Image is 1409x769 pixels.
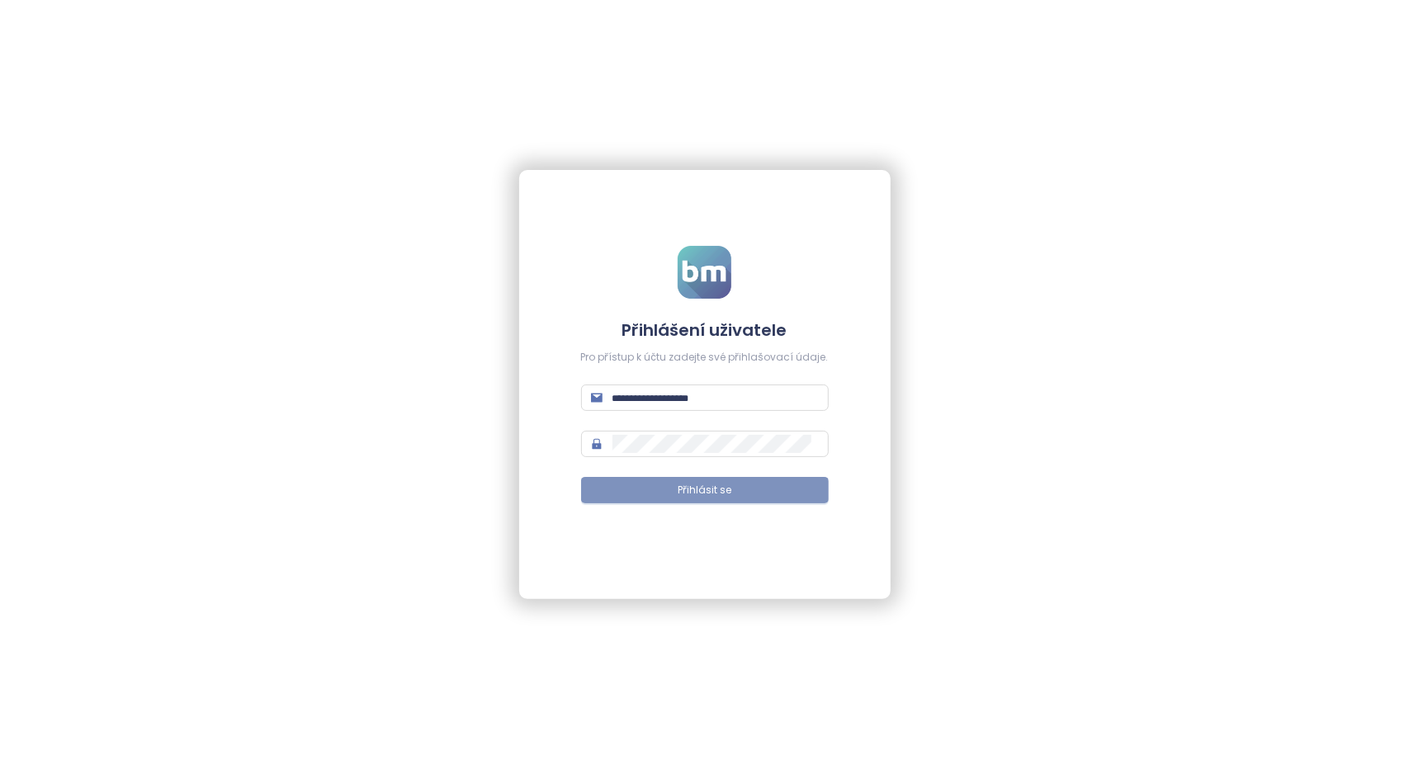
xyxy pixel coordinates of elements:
img: logo [678,246,731,299]
span: lock [591,438,603,450]
span: mail [591,392,603,403]
div: Pro přístup k účtu zadejte své přihlašovací údaje. [581,350,829,366]
button: Přihlásit se [581,477,829,503]
h4: Přihlášení uživatele [581,318,829,342]
span: Přihlásit se [678,483,731,498]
